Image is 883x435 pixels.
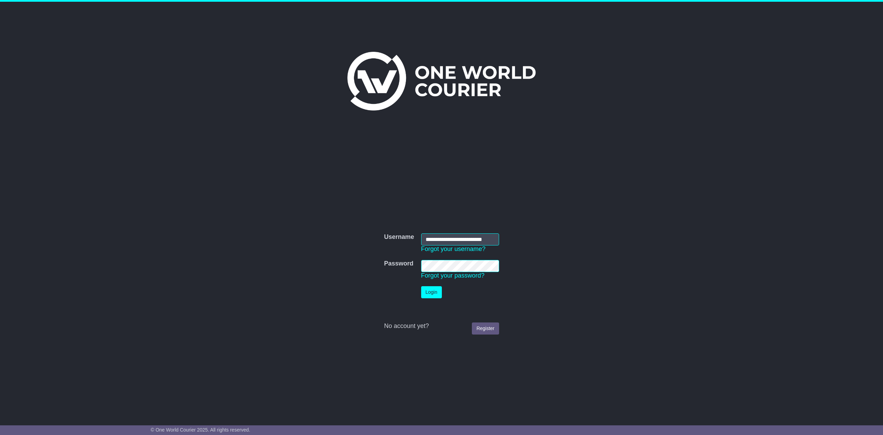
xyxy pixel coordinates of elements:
[421,245,486,252] a: Forgot your username?
[384,260,413,268] label: Password
[384,233,414,241] label: Username
[421,286,442,298] button: Login
[421,272,485,279] a: Forgot your password?
[151,427,250,433] span: © One World Courier 2025. All rights reserved.
[472,322,499,335] a: Register
[384,322,499,330] div: No account yet?
[347,52,536,110] img: One World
